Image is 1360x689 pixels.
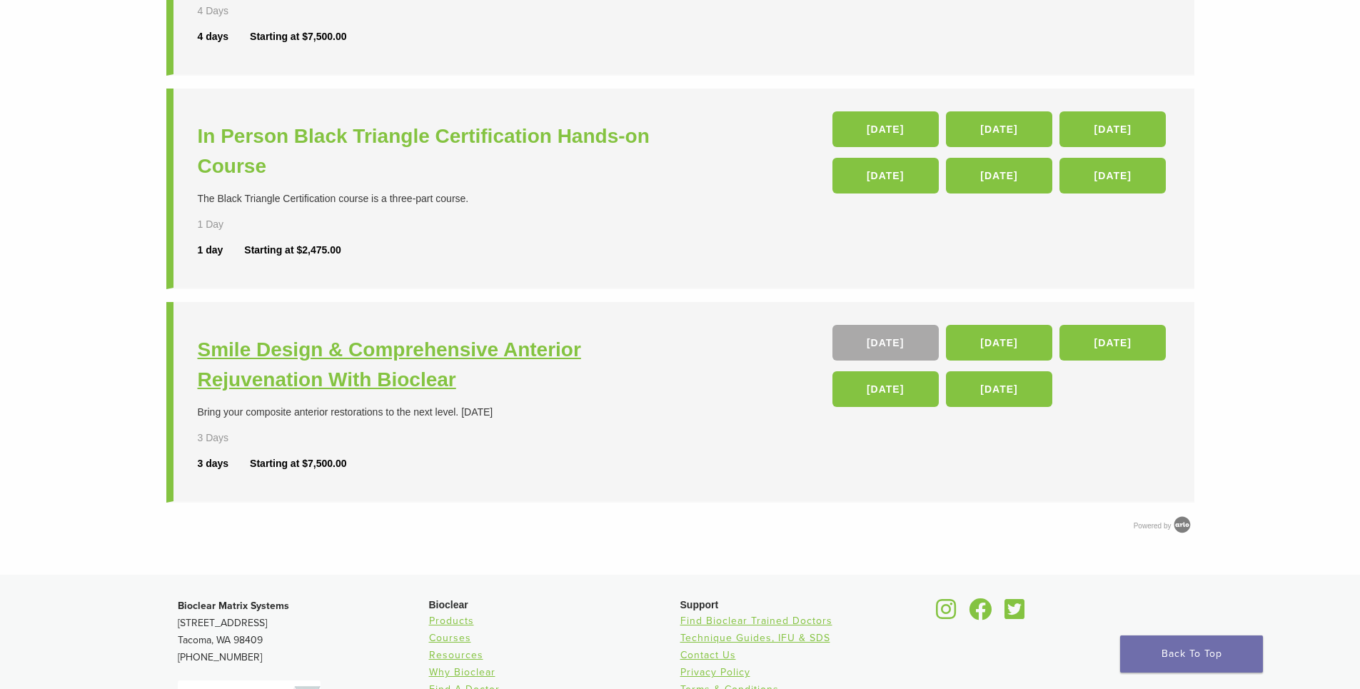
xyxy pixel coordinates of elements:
[198,431,271,446] div: 3 Days
[1120,635,1263,673] a: Back To Top
[832,158,939,193] a: [DATE]
[198,405,684,420] div: Bring your composite anterior restorations to the next level. [DATE]
[250,29,346,44] div: Starting at $7,500.00
[680,632,830,644] a: Technique Guides, IFU & SDS
[680,649,736,661] a: Contact Us
[1059,158,1166,193] a: [DATE]
[1059,111,1166,147] a: [DATE]
[832,371,939,407] a: [DATE]
[429,599,468,610] span: Bioclear
[680,615,832,627] a: Find Bioclear Trained Doctors
[198,456,251,471] div: 3 days
[178,598,429,666] p: [STREET_ADDRESS] Tacoma, WA 98409 [PHONE_NUMBER]
[680,599,719,610] span: Support
[946,111,1052,147] a: [DATE]
[1059,325,1166,361] a: [DATE]
[429,615,474,627] a: Products
[832,111,939,147] a: [DATE]
[250,456,346,471] div: Starting at $7,500.00
[832,325,1170,414] div: , , , ,
[178,600,289,612] strong: Bioclear Matrix Systems
[198,217,271,232] div: 1 Day
[198,243,245,258] div: 1 day
[1134,522,1194,530] a: Powered by
[198,4,271,19] div: 4 Days
[964,607,997,621] a: Bioclear
[198,191,684,206] div: The Black Triangle Certification course is a three-part course.
[1172,514,1193,535] img: Arlo training & Event Software
[198,335,684,395] a: Smile Design & Comprehensive Anterior Rejuvenation With Bioclear
[1000,607,1030,621] a: Bioclear
[680,666,750,678] a: Privacy Policy
[198,29,251,44] div: 4 days
[832,325,939,361] a: [DATE]
[832,111,1170,201] div: , , , , ,
[932,607,962,621] a: Bioclear
[429,666,495,678] a: Why Bioclear
[429,632,471,644] a: Courses
[198,121,684,181] a: In Person Black Triangle Certification Hands-on Course
[946,325,1052,361] a: [DATE]
[429,649,483,661] a: Resources
[244,243,341,258] div: Starting at $2,475.00
[946,158,1052,193] a: [DATE]
[946,371,1052,407] a: [DATE]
